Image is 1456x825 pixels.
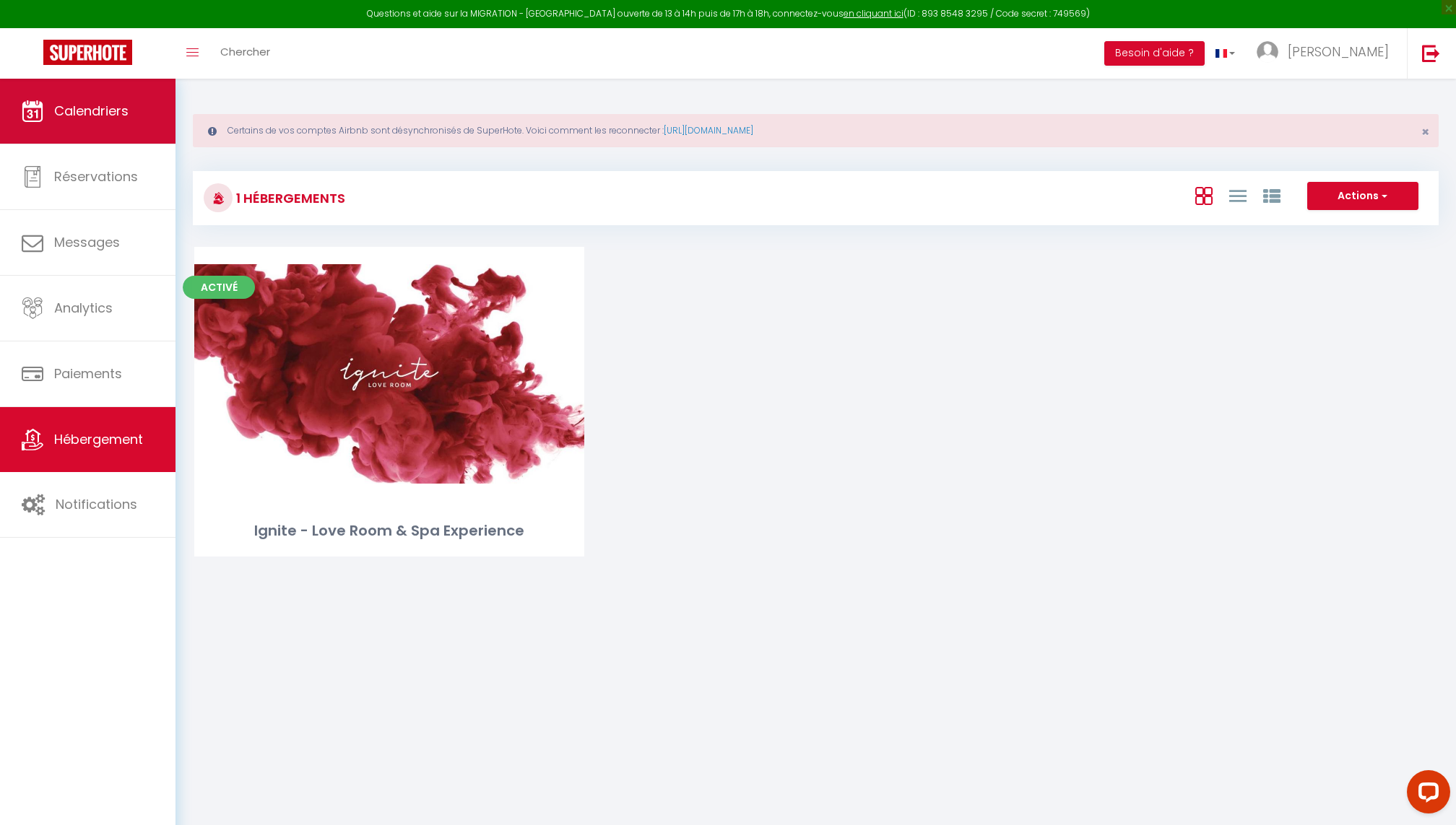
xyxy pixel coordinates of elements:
a: Vue en Box [1195,183,1213,207]
span: Messages [54,233,120,251]
button: Actions [1307,182,1418,211]
img: Super Booking [43,40,132,65]
span: Notifications [56,495,137,513]
button: Besoin d'aide ? [1104,41,1205,66]
a: Editer [346,359,433,388]
img: logout [1422,44,1440,62]
a: [URL][DOMAIN_NAME] [664,124,753,136]
div: Ignite - Love Room & Spa Experience [194,520,584,542]
button: Close [1421,126,1429,139]
span: [PERSON_NAME] [1288,43,1389,61]
span: Hébergement [54,430,143,448]
iframe: LiveChat chat widget [1395,764,1456,825]
a: Vue par Groupe [1263,183,1280,207]
a: Chercher [209,28,281,79]
span: × [1421,123,1429,141]
span: Analytics [54,299,113,317]
span: Activé [183,276,255,299]
span: Chercher [220,44,270,59]
img: ... [1257,41,1278,63]
a: Vue en Liste [1229,183,1247,207]
a: ... [PERSON_NAME] [1246,28,1407,79]
span: Paiements [54,365,122,383]
span: Réservations [54,167,138,185]
div: Certains de vos comptes Airbnb sont désynchronisés de SuperHote. Voici comment les reconnecter : [193,114,1439,147]
span: Calendriers [54,102,129,120]
a: en cliquant ici [844,7,903,19]
h3: 1 Hébergements [233,182,345,214]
